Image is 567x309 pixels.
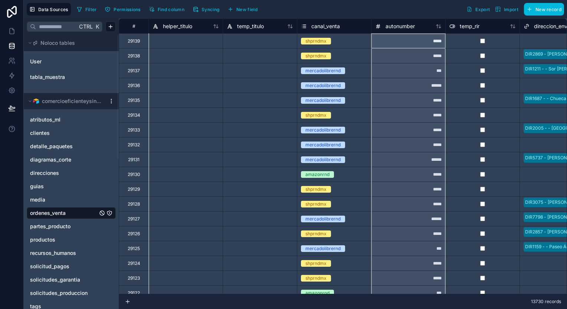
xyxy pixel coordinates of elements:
[30,116,98,123] a: atributos_ml
[30,129,50,137] span: clientes
[30,156,98,163] a: diagramas_corte
[42,97,102,105] span: comercioeficienteysingular
[128,112,140,118] div: 29134
[201,7,219,12] span: Syncing
[128,68,140,74] div: 29137
[27,207,116,219] div: ordenes_venta
[237,23,264,30] span: temp_titulo
[27,274,116,286] div: solicitudes_garantia
[128,97,140,103] div: 29135
[30,196,45,203] span: media
[128,275,140,281] div: 29123
[27,194,116,206] div: media
[535,7,561,12] span: New record
[305,186,327,193] div: shprndmx
[305,97,341,104] div: mercadolibrernd
[225,4,260,15] button: New field
[128,186,140,192] div: 29129
[128,127,140,133] div: 29133
[30,249,76,257] span: recursos_humanos
[27,234,116,246] div: productos
[305,67,341,74] div: mercadolibrernd
[460,23,479,30] span: temp_rir
[27,71,116,83] div: tabla_muestra
[128,157,140,163] div: 29131
[311,23,340,30] span: canal_venta
[27,114,116,126] div: atributos_ml
[190,4,225,15] a: Syncing
[102,4,146,15] a: Permissions
[305,112,327,119] div: shprndmx
[30,183,98,190] a: guias
[30,209,98,217] a: ordenes_venta
[305,171,330,178] div: amazonrnd
[128,290,140,296] div: 29122
[305,216,341,222] div: mercadolibrernd
[492,3,521,16] button: Import
[30,263,98,270] a: solicitud_pagos
[475,7,490,12] span: Export
[30,236,98,243] a: productos
[30,73,90,81] a: tabla_muestra
[27,38,111,48] button: Noloco tables
[305,38,327,44] div: shprndmx
[30,169,98,177] a: direcciones
[102,4,143,15] button: Permissions
[128,142,140,148] div: 29132
[30,73,65,81] span: tabla_muestra
[30,236,55,243] span: productos
[27,247,116,259] div: recursos_humanos
[163,23,192,30] span: helper_titulo
[305,201,327,207] div: shprndmx
[305,53,327,59] div: shprndmx
[27,3,71,16] button: Data Sources
[27,287,116,299] div: solicitudes_produccion
[40,39,75,47] span: Noloco tables
[30,58,42,65] span: User
[128,172,140,177] div: 29130
[128,201,140,207] div: 29128
[78,22,94,31] span: Ctrl
[524,3,564,16] button: New record
[30,143,73,150] span: detalle_paquetes
[27,260,116,272] div: solicitud_pagos
[305,127,341,133] div: mercadolibrernd
[125,23,143,29] div: #
[30,209,66,217] span: ordenes_venta
[128,246,140,252] div: 29125
[27,140,116,152] div: detalle_paquetes
[30,116,60,123] span: atributos_ml
[305,142,341,148] div: mercadolibrernd
[30,289,98,297] a: solicitudes_produccion
[531,299,561,305] span: 13730 records
[128,231,140,237] div: 29126
[33,98,39,104] img: Airtable Logo
[128,216,140,222] div: 29127
[74,4,99,15] button: Filter
[30,276,80,283] span: solicitudes_garantia
[27,154,116,166] div: diagramas_corte
[236,7,258,12] span: New field
[504,7,518,12] span: Import
[30,129,98,137] a: clientes
[30,223,71,230] span: partes_producto
[146,4,187,15] button: Find column
[27,96,105,106] button: Airtable Logocomercioeficienteysingular
[27,180,116,192] div: guias
[305,230,327,237] div: shprndmx
[128,38,140,44] div: 29139
[464,3,492,16] button: Export
[521,3,564,16] a: New record
[305,245,341,252] div: mercadolibrernd
[27,220,116,232] div: partes_producto
[30,263,69,270] span: solicitud_pagos
[128,53,140,59] div: 29138
[30,289,88,297] span: solicitudes_produccion
[38,7,68,12] span: Data Sources
[30,156,71,163] span: diagramas_corte
[305,156,341,163] div: mercadolibrernd
[305,275,327,282] div: shprndmx
[305,290,330,296] div: amazonrnd
[27,56,116,67] div: User
[30,223,98,230] a: partes_producto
